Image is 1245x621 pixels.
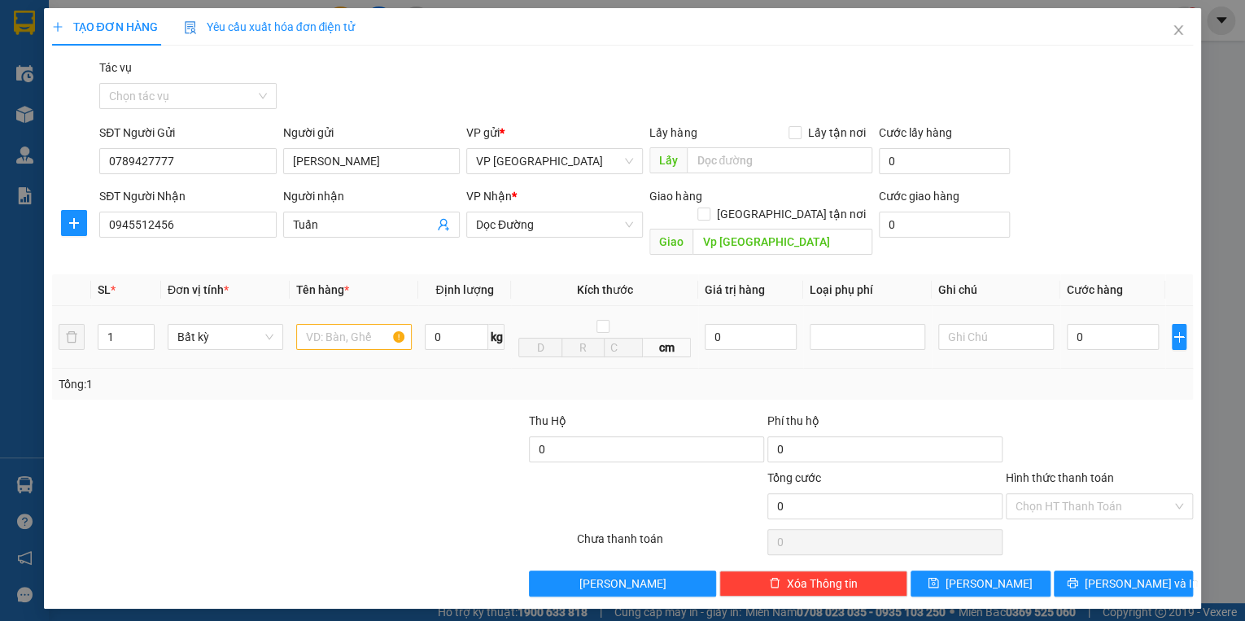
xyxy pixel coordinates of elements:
span: plus [62,216,86,230]
img: logo [9,37,55,117]
span: [PERSON_NAME] [946,575,1033,593]
button: plus [1172,324,1186,350]
input: VD: Bàn, Ghế [296,324,412,350]
button: printer[PERSON_NAME] và In [1054,571,1194,597]
input: Ghi Chú [938,324,1054,350]
span: Giá trị hàng [705,283,765,296]
span: [GEOGRAPHIC_DATA] tận nơi [710,205,872,223]
span: Thu Hộ [529,414,566,427]
span: printer [1067,577,1078,590]
label: Tác vụ [99,61,132,74]
span: Định lượng [435,283,493,296]
span: plus [52,21,63,33]
span: save [928,577,939,590]
span: VP Đà Nẵng [476,149,633,173]
input: D [518,338,561,357]
input: Dọc đường [687,147,872,173]
button: delete [59,324,85,350]
div: SĐT Người Gửi [99,124,276,142]
input: Cước giao hàng [879,212,1010,238]
button: [PERSON_NAME] [529,571,716,597]
strong: PHIẾU GỬI HÀNG [64,88,196,105]
label: Cước lấy hàng [879,126,952,139]
span: TẠO ĐƠN HÀNG [52,20,158,33]
span: delete [769,577,780,590]
span: kg [488,324,505,350]
span: [PERSON_NAME] [579,575,666,593]
span: Yêu cầu xuất hóa đơn điện tử [184,20,356,33]
span: Tên hàng [296,283,349,296]
input: Cước lấy hàng [879,148,1010,174]
button: plus [61,210,87,236]
label: Cước giao hàng [879,190,959,203]
span: Đơn vị tính [168,283,229,296]
button: deleteXóa Thông tin [719,571,906,597]
span: Giao [649,229,692,255]
div: Tổng: 1 [59,375,482,393]
span: 42 [PERSON_NAME] - Vinh - [GEOGRAPHIC_DATA] [59,55,200,84]
div: Người gửi [283,124,460,142]
div: SĐT Người Nhận [99,187,276,205]
input: R [561,338,605,357]
span: cm [643,338,691,357]
span: [PERSON_NAME] và In [1085,575,1199,593]
img: icon [184,21,197,34]
button: save[PERSON_NAME] [911,571,1051,597]
div: Phí thu hộ [767,412,1003,436]
div: VP gửi [466,124,643,142]
input: C [604,338,643,357]
input: Dọc đường [692,229,872,255]
span: close [1172,24,1185,37]
span: Dọc Đường [476,212,633,237]
span: Lấy [649,147,687,173]
span: Cước hàng [1067,283,1123,296]
span: Xóa Thông tin [787,575,858,593]
div: Người nhận [283,187,460,205]
span: Bất kỳ [177,325,273,349]
strong: Hotline : [PHONE_NUMBER] - [PHONE_NUMBER] [59,108,201,133]
th: Ghi chú [932,274,1060,306]
input: 0 [705,324,797,350]
span: Lấy tận nơi [802,124,872,142]
span: Tổng cước [767,471,821,484]
button: Close [1155,8,1201,54]
span: Giao hàng [649,190,701,203]
label: Hình thức thanh toán [1006,471,1114,484]
span: Kích thước [577,283,633,296]
strong: HÃNG XE HẢI HOÀNG GIA [79,16,181,51]
span: Lấy hàng [649,126,697,139]
span: DN1209250776 [204,60,302,77]
div: Chưa thanh toán [574,530,765,558]
span: plus [1173,330,1186,343]
th: Loại phụ phí [803,274,932,306]
span: VP Nhận [466,190,512,203]
span: SL [98,283,111,296]
span: user-add [437,218,450,231]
